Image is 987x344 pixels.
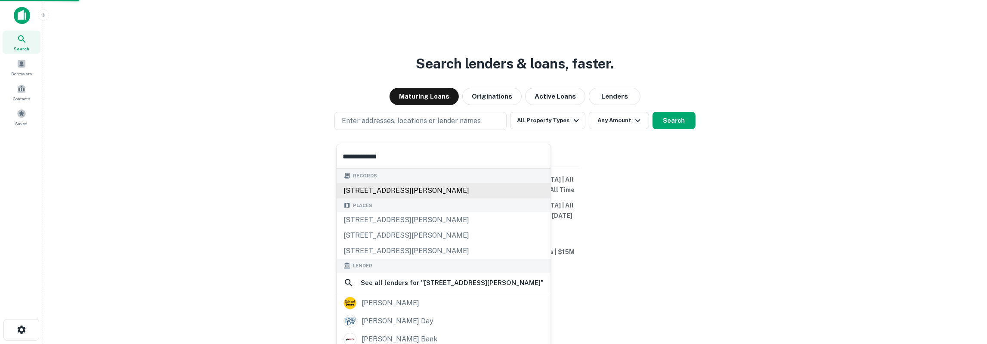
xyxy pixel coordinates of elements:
button: Lenders [589,88,640,105]
span: Lender [353,262,372,270]
img: picture [344,297,356,309]
iframe: Chat Widget [944,275,987,316]
div: [STREET_ADDRESS][PERSON_NAME] [337,212,551,228]
h6: See all lenders for " [STREET_ADDRESS][PERSON_NAME] " [361,278,544,288]
a: [PERSON_NAME] day [337,312,551,330]
h3: Search lenders & loans, faster. [416,53,614,74]
a: Borrowers [3,56,40,79]
button: Search [653,112,696,129]
a: Search [3,31,40,54]
p: Enter addresses, locations or lender names [342,116,481,126]
button: Maturing Loans [390,88,459,105]
div: [PERSON_NAME] day [362,315,433,328]
span: Borrowers [11,70,32,77]
span: Places [353,202,372,209]
div: [PERSON_NAME] [362,297,419,310]
button: Originations [462,88,522,105]
span: Search [14,45,29,52]
a: Saved [3,105,40,129]
button: Enter addresses, locations or lender names [334,112,507,130]
img: picture [344,315,356,327]
div: [STREET_ADDRESS][PERSON_NAME] [337,183,551,198]
span: Contacts [13,95,30,102]
div: [STREET_ADDRESS][PERSON_NAME] [337,243,551,259]
img: capitalize-icon.png [14,7,30,24]
button: Any Amount [589,112,649,129]
button: Active Loans [525,88,585,105]
a: Contacts [3,81,40,104]
span: Records [353,172,377,180]
a: [PERSON_NAME] [337,294,551,312]
div: [STREET_ADDRESS][PERSON_NAME] [337,228,551,243]
span: Saved [15,120,28,127]
button: All Property Types [510,112,585,129]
